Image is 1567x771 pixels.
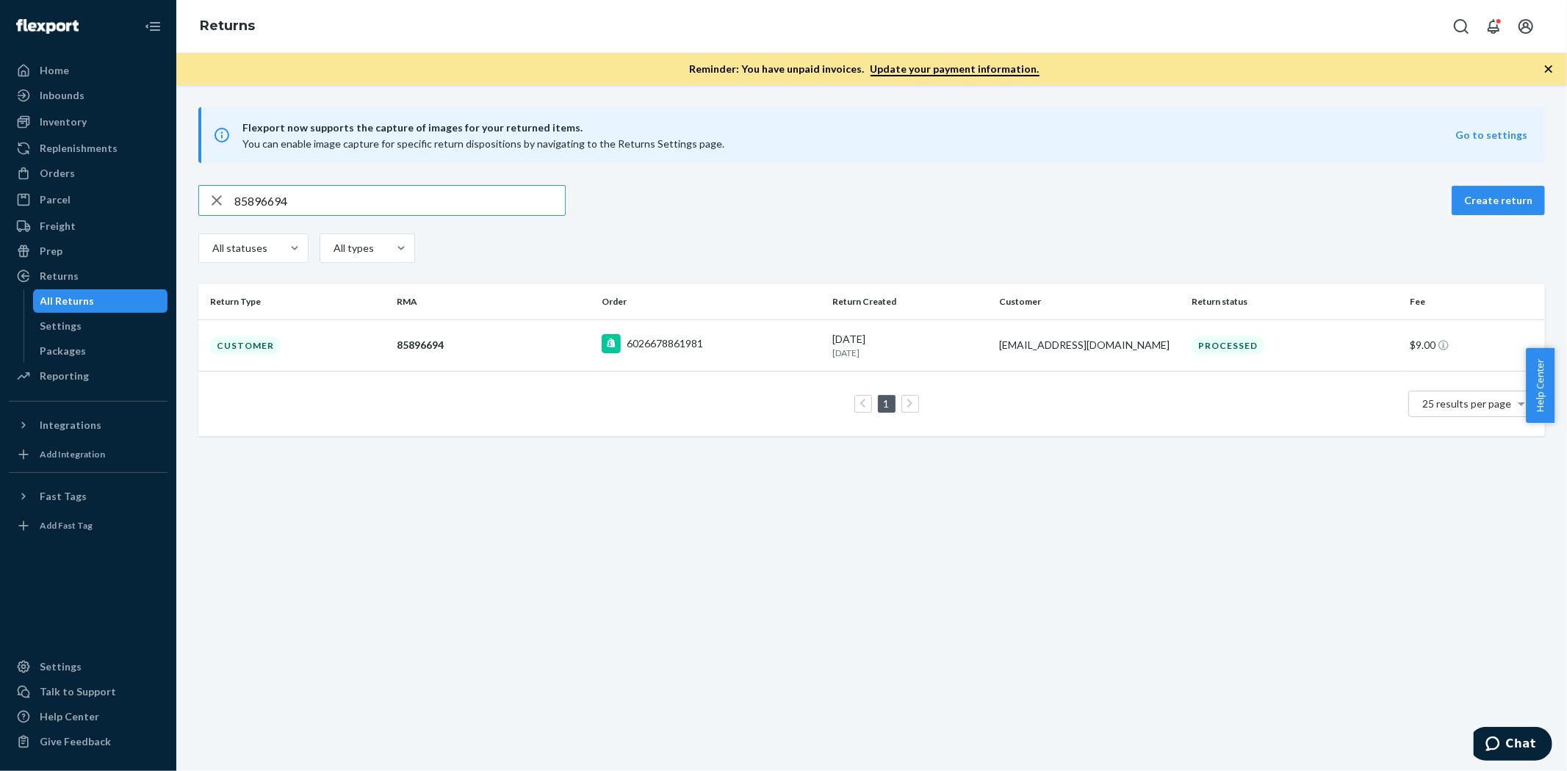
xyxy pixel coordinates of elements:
[9,413,167,437] button: Integrations
[9,239,167,263] a: Prep
[1404,284,1545,319] th: Fee
[1404,319,1545,371] td: $9.00
[198,284,391,319] th: Return Type
[1455,128,1527,142] button: Go to settings
[832,332,987,359] div: [DATE]
[397,338,590,352] div: 85896694
[1186,284,1404,319] th: Return status
[9,110,167,134] a: Inventory
[40,659,82,674] div: Settings
[1479,12,1508,41] button: Open notifications
[999,338,1180,352] div: [EMAIL_ADDRESS][DOMAIN_NAME]
[1192,336,1264,355] div: Processed
[40,369,89,383] div: Reporting
[33,314,168,338] a: Settings
[40,115,87,129] div: Inventory
[210,336,281,355] div: Customer
[40,448,105,460] div: Add Integration
[690,62,1040,76] p: Reminder: You have unpaid invoices.
[1511,12,1541,41] button: Open account menu
[188,5,267,48] ol: breadcrumbs
[40,418,101,432] div: Integrations
[9,137,167,160] a: Replenishments
[9,680,167,703] button: Talk to Support
[138,12,167,41] button: Close Navigation
[9,264,167,288] a: Returns
[40,269,79,283] div: Returns
[40,294,95,308] div: All Returns
[596,284,826,319] th: Order
[40,684,116,699] div: Talk to Support
[9,514,167,537] a: Add Fast Tag
[993,284,1186,319] th: Customer
[40,519,93,532] div: Add Fast Tag
[40,192,71,207] div: Parcel
[16,19,79,34] img: Flexport logo
[33,289,168,313] a: All Returns
[1526,348,1555,423] button: Help Center
[9,162,167,185] a: Orders
[1447,12,1476,41] button: Open Search Box
[9,705,167,728] a: Help Center
[832,347,987,359] p: [DATE]
[9,730,167,753] button: Give Feedback
[391,284,596,319] th: RMA
[9,364,167,388] a: Reporting
[40,319,82,333] div: Settings
[40,734,111,749] div: Give Feedback
[334,241,372,256] div: All types
[9,59,167,82] a: Home
[9,443,167,466] a: Add Integration
[9,485,167,508] button: Fast Tags
[242,119,1455,137] span: Flexport now supports the capture of images for your returned items.
[1474,727,1552,764] iframe: Opens a widget where you can chat to one of our agents
[9,214,167,238] a: Freight
[40,219,76,234] div: Freight
[40,489,87,504] div: Fast Tags
[242,137,724,150] span: You can enable image capture for specific return dispositions by navigating to the Returns Settin...
[40,141,118,156] div: Replenishments
[40,709,99,724] div: Help Center
[9,655,167,678] a: Settings
[40,166,75,181] div: Orders
[9,188,167,211] a: Parcel
[1452,186,1545,215] button: Create return
[40,244,62,258] div: Prep
[212,241,265,256] div: All statuses
[234,186,565,215] input: Search returns by rma, id, tracking number
[200,18,255,34] a: Returns
[1423,397,1512,410] span: 25 results per page
[40,88,84,103] div: Inbounds
[826,284,993,319] th: Return Created
[881,397,893,410] a: Page 1 is your current page
[40,63,69,78] div: Home
[33,339,168,363] a: Packages
[9,84,167,107] a: Inbounds
[871,62,1040,76] a: Update your payment information.
[40,344,87,358] div: Packages
[627,336,703,351] div: 6026678861981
